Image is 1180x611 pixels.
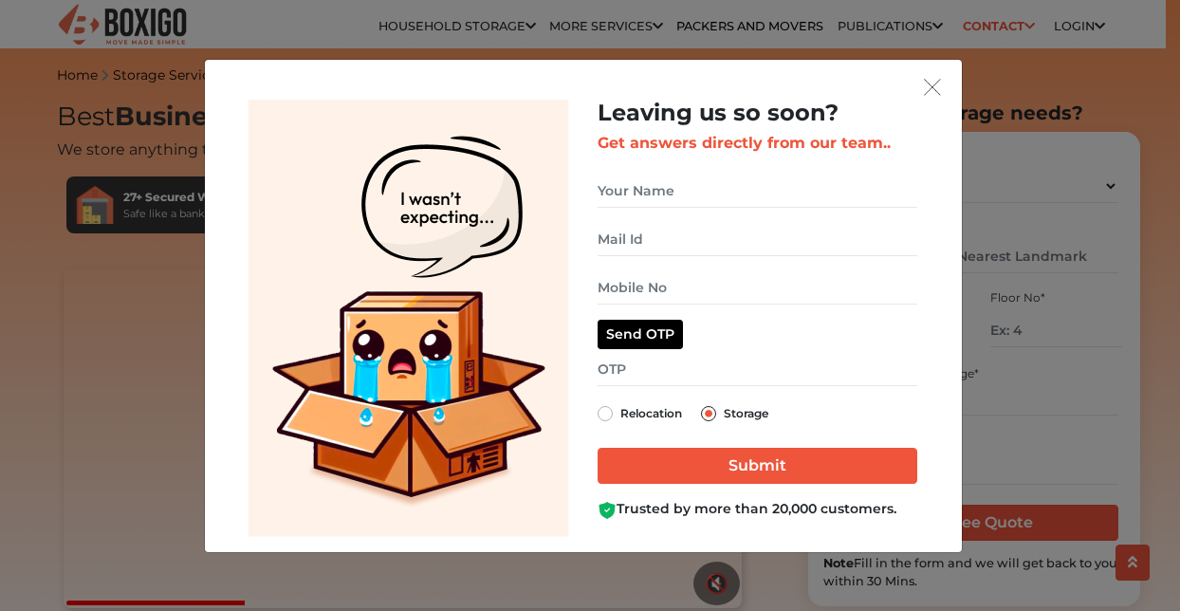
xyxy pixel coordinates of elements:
[598,499,917,519] div: Trusted by more than 20,000 customers.
[598,501,617,520] img: Boxigo Customer Shield
[249,100,569,537] img: Lead Welcome Image
[598,320,683,349] button: Send OTP
[598,353,917,386] input: OTP
[620,402,682,425] label: Relocation
[598,175,917,208] input: Your Name
[724,402,768,425] label: Storage
[598,448,917,484] input: Submit
[598,100,917,127] h2: Leaving us so soon?
[598,134,917,152] h3: Get answers directly from our team..
[924,79,941,96] img: exit
[598,223,917,256] input: Mail Id
[598,271,917,305] input: Mobile No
